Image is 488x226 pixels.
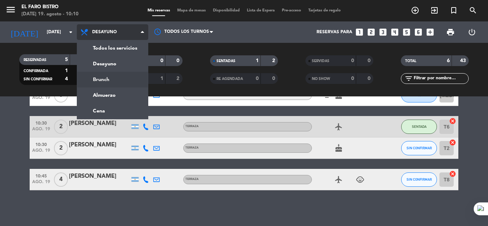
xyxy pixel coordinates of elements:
[404,74,413,83] i: filter_list
[185,178,199,181] span: Terraza
[401,141,437,155] button: SIN CONFIRMAR
[24,58,46,62] span: RESERVADAS
[32,95,50,104] span: ago. 19
[216,77,243,81] span: RE AGENDADA
[185,125,199,128] span: Terraza
[32,171,50,180] span: 10:45
[356,175,364,184] i: child_care
[449,6,458,15] i: turned_in_not
[368,58,372,63] strong: 0
[351,58,354,63] strong: 0
[469,6,477,15] i: search
[32,140,50,148] span: 10:30
[5,4,16,15] i: menu
[414,27,423,37] i: looks_6
[54,172,68,187] span: 4
[65,76,68,81] strong: 4
[351,76,354,81] strong: 0
[77,40,148,56] a: Todos los servicios
[77,103,148,119] a: Cena
[378,27,388,37] i: looks_3
[243,9,278,12] span: Lista de Espera
[174,9,209,12] span: Mapa de mesas
[185,146,199,149] span: Terraza
[272,58,277,63] strong: 2
[32,119,50,127] span: 10:30
[65,57,68,62] strong: 5
[32,148,50,156] span: ago. 19
[312,59,329,63] span: SERVIDAS
[65,68,68,73] strong: 1
[24,77,52,81] span: SIN CONFIRMAR
[77,56,148,72] a: Desayuno
[407,146,432,150] span: SIN CONFIRMAR
[256,58,259,63] strong: 1
[468,28,476,36] i: power_settings_new
[160,76,163,81] strong: 1
[355,27,364,37] i: looks_one
[412,125,427,129] span: SENTADA
[411,6,419,15] i: add_circle_outline
[460,58,467,63] strong: 43
[367,27,376,37] i: looks_two
[32,180,50,188] span: ago. 19
[185,94,199,96] span: Terraza
[21,11,79,18] div: [DATE] 19. agosto - 10:10
[92,30,117,35] span: Desayuno
[317,30,352,35] span: Reservas para
[5,4,16,17] button: menu
[272,76,277,81] strong: 0
[449,117,456,125] i: cancel
[305,9,344,12] span: Tarjetas de regalo
[446,28,455,36] span: print
[425,27,435,37] i: add_box
[54,120,68,134] span: 2
[176,76,181,81] strong: 2
[413,75,468,82] input: Filtrar por nombre...
[447,58,450,63] strong: 6
[77,87,148,103] a: Almuerzo
[69,140,130,150] div: [PERSON_NAME]
[66,28,75,36] i: arrow_drop_down
[69,119,130,128] div: [PERSON_NAME]
[77,72,148,87] a: Brunch
[402,27,411,37] i: looks_5
[390,27,399,37] i: looks_4
[334,144,343,152] i: cake
[5,24,43,40] i: [DATE]
[69,172,130,181] div: [PERSON_NAME]
[401,120,437,134] button: SENTADA
[176,58,181,63] strong: 0
[461,21,483,43] div: LOG OUT
[209,9,243,12] span: Disponibilidad
[368,76,372,81] strong: 0
[54,141,68,155] span: 2
[405,59,416,63] span: TOTAL
[216,59,235,63] span: SENTADAS
[449,170,456,177] i: cancel
[449,139,456,146] i: cancel
[401,172,437,187] button: SIN CONFIRMAR
[407,177,432,181] span: SIN CONFIRMAR
[21,4,79,11] div: El Faro Bistro
[334,175,343,184] i: airplanemode_active
[144,9,174,12] span: Mis reservas
[32,127,50,135] span: ago. 19
[256,76,259,81] strong: 0
[278,9,305,12] span: Pre-acceso
[312,77,330,81] span: NO SHOW
[160,58,163,63] strong: 0
[430,6,439,15] i: exit_to_app
[24,69,48,73] span: CONFIRMADA
[334,122,343,131] i: airplanemode_active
